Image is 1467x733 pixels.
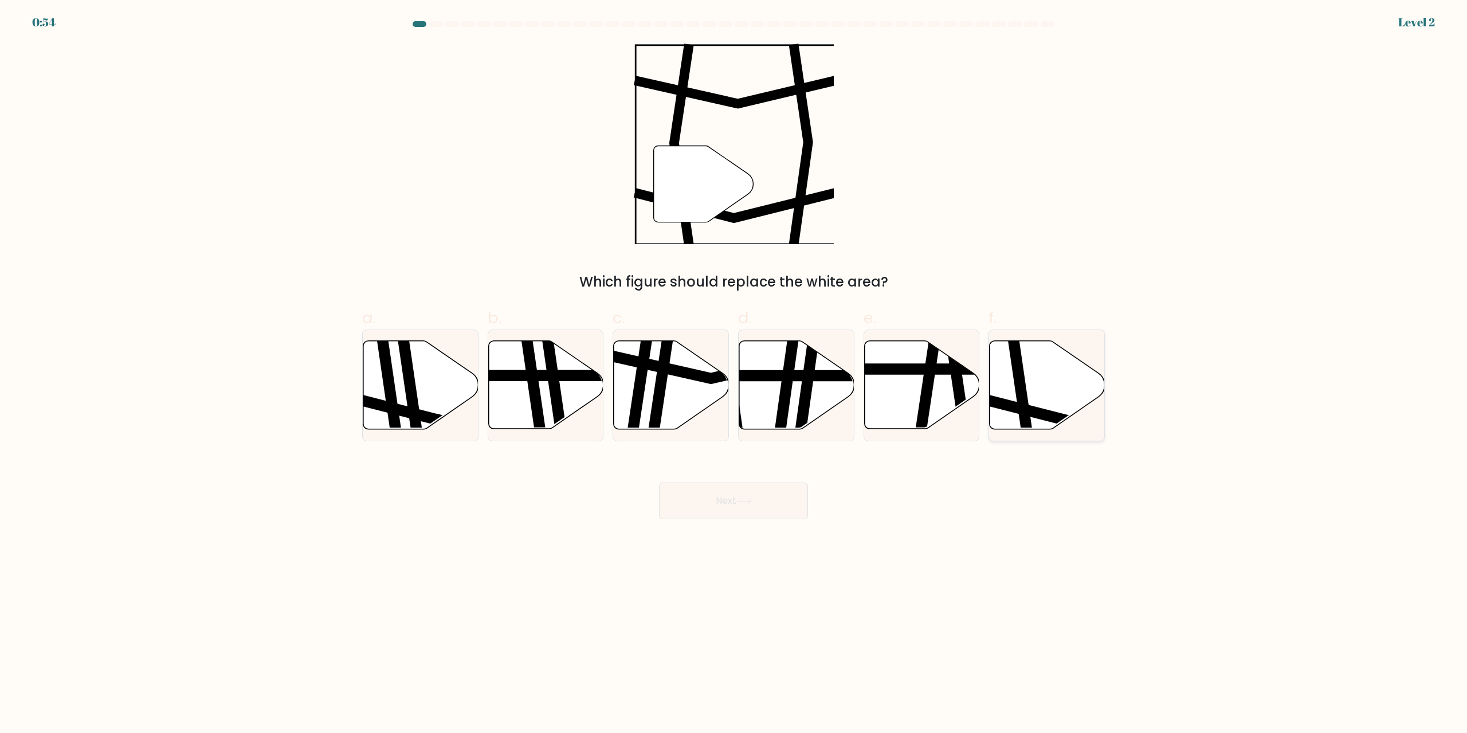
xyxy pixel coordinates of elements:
[613,307,625,329] span: c.
[659,483,808,519] button: Next
[989,307,997,329] span: f.
[488,307,501,329] span: b.
[1398,14,1435,31] div: Level 2
[369,272,1098,292] div: Which figure should replace the white area?
[32,14,56,31] div: 0:54
[738,307,752,329] span: d.
[864,307,876,329] span: e.
[654,146,754,222] g: "
[362,307,376,329] span: a.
